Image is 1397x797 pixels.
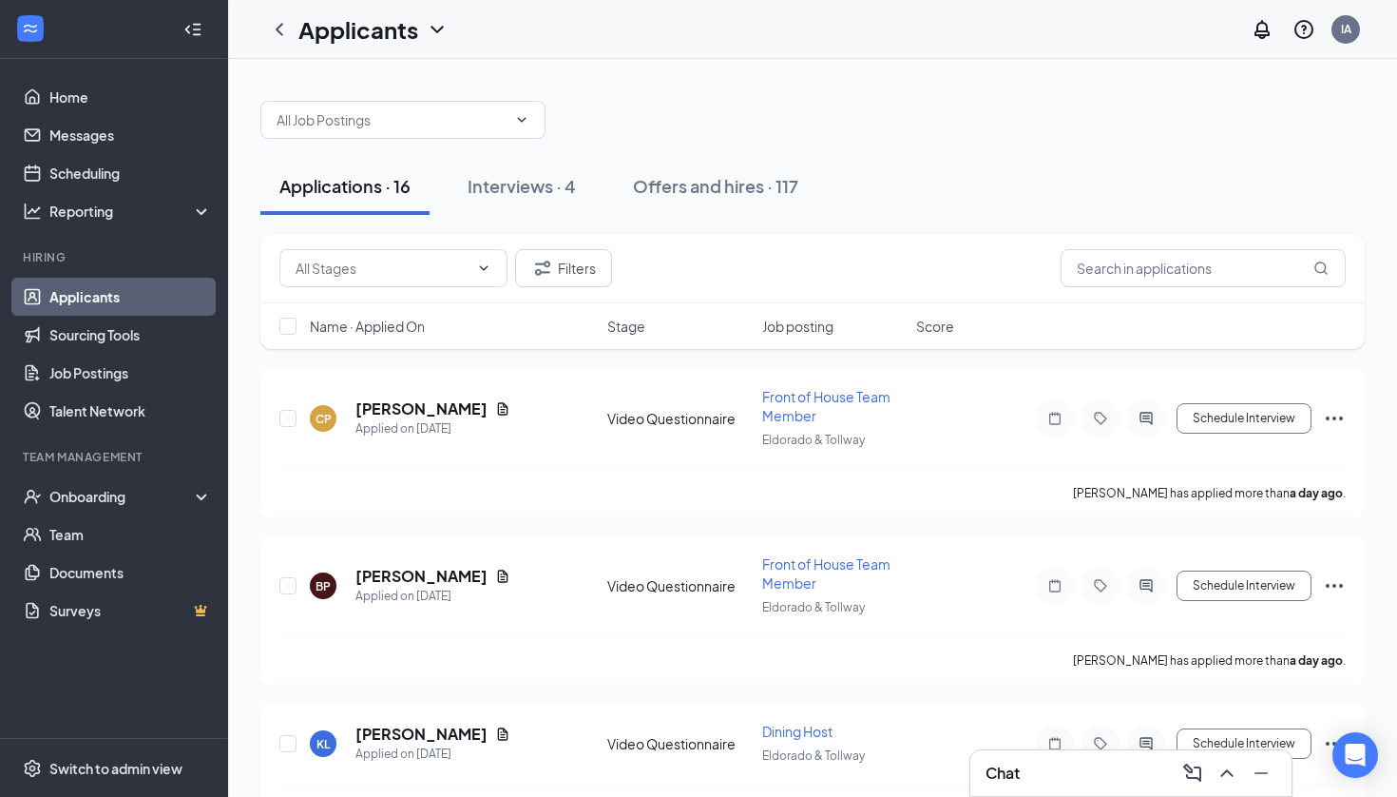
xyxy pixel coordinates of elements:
div: Team Management [23,449,208,465]
svg: ChevronLeft [268,18,291,41]
h3: Chat [986,763,1020,784]
svg: Ellipses [1323,407,1346,430]
div: CP [316,411,332,427]
a: Documents [49,554,212,592]
span: Name · Applied On [310,317,425,336]
p: [PERSON_NAME] has applied more than . [1073,652,1346,669]
svg: MagnifyingGlass [1313,261,1329,276]
a: Talent Network [49,392,212,430]
a: Sourcing Tools [49,316,212,354]
a: Job Postings [49,354,212,392]
svg: ActiveChat [1135,736,1158,751]
input: All Stages [296,258,469,279]
span: Job posting [762,317,833,336]
b: a day ago [1290,653,1343,668]
a: Team [49,515,212,554]
button: Minimize [1246,758,1276,788]
svg: ChevronDown [476,261,491,276]
a: Scheduling [49,154,212,192]
svg: Settings [23,759,42,778]
svg: Collapse [183,20,202,39]
svg: UserCheck [23,487,42,506]
svg: Filter [531,257,554,280]
span: Stage [607,317,645,336]
input: Search in applications [1061,249,1346,287]
svg: Ellipses [1323,574,1346,597]
div: BP [316,578,331,594]
div: Onboarding [49,487,196,506]
svg: Ellipses [1323,732,1346,755]
h5: [PERSON_NAME] [355,724,488,745]
span: Score [916,317,954,336]
svg: Document [495,401,510,417]
svg: ChevronDown [514,112,529,127]
svg: ChevronUp [1215,762,1238,785]
svg: ChevronDown [426,18,449,41]
a: SurveysCrown [49,592,212,630]
h1: Applicants [298,13,418,46]
div: Applied on [DATE] [355,587,510,606]
h5: [PERSON_NAME] [355,398,488,419]
span: Front of House Team Member [762,388,890,424]
svg: ActiveChat [1135,578,1158,593]
input: All Job Postings [277,109,507,130]
svg: Note [1043,578,1066,593]
div: Reporting [49,202,213,221]
div: Offers and hires · 117 [633,174,798,198]
span: Eldorado & Tollway [762,600,865,614]
svg: WorkstreamLogo [21,19,40,38]
a: Applicants [49,278,212,316]
button: Filter Filters [515,249,612,287]
div: Video Questionnaire [607,576,751,595]
div: KL [316,736,330,752]
a: Home [49,78,212,116]
span: Dining Host [762,723,832,740]
svg: Notifications [1251,18,1273,41]
button: Schedule Interview [1177,729,1311,759]
div: Hiring [23,249,208,265]
p: [PERSON_NAME] has applied more than . [1073,485,1346,501]
svg: QuestionInfo [1292,18,1315,41]
button: ChevronUp [1212,758,1242,788]
div: Interviews · 4 [468,174,576,198]
svg: ComposeMessage [1181,762,1204,785]
span: Eldorado & Tollway [762,748,865,763]
svg: Analysis [23,202,42,221]
div: Applied on [DATE] [355,745,510,764]
button: ComposeMessage [1177,758,1208,788]
svg: Note [1043,411,1066,426]
div: Applications · 16 [279,174,411,198]
div: IA [1341,21,1351,37]
h5: [PERSON_NAME] [355,566,488,587]
div: Switch to admin view [49,759,182,778]
button: Schedule Interview [1177,403,1311,434]
button: Schedule Interview [1177,571,1311,601]
div: Applied on [DATE] [355,419,510,438]
svg: ActiveChat [1135,411,1158,426]
svg: Tag [1089,411,1112,426]
span: Front of House Team Member [762,555,890,592]
div: Video Questionnaire [607,409,751,428]
svg: Note [1043,736,1066,751]
div: Open Intercom Messenger [1332,732,1378,778]
svg: Document [495,727,510,742]
svg: Tag [1089,736,1112,751]
b: a day ago [1290,486,1343,500]
svg: Tag [1089,578,1112,593]
div: Video Questionnaire [607,734,751,753]
svg: Minimize [1250,762,1273,785]
svg: Document [495,569,510,584]
span: Eldorado & Tollway [762,433,865,447]
a: Messages [49,116,212,154]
